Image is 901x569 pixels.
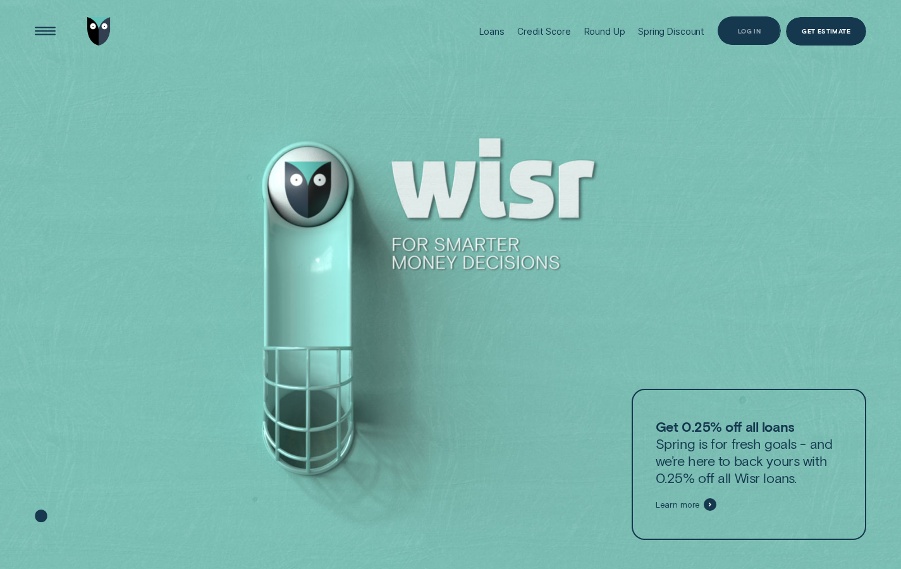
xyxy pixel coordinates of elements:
[656,499,701,510] span: Learn more
[786,17,866,46] a: Get Estimate
[632,389,866,539] a: Get 0.25% off all loansSpring is for fresh goals - and we’re here to back yours with 0.25% off al...
[656,418,795,434] strong: Get 0.25% off all loans
[479,26,504,37] div: Loans
[738,28,761,34] div: Log in
[517,26,570,37] div: Credit Score
[87,17,111,46] img: Wisr
[584,26,625,37] div: Round Up
[638,26,704,37] div: Spring Discount
[31,17,59,46] button: Open Menu
[656,418,843,486] p: Spring is for fresh goals - and we’re here to back yours with 0.25% off all Wisr loans.
[718,16,781,45] button: Log in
